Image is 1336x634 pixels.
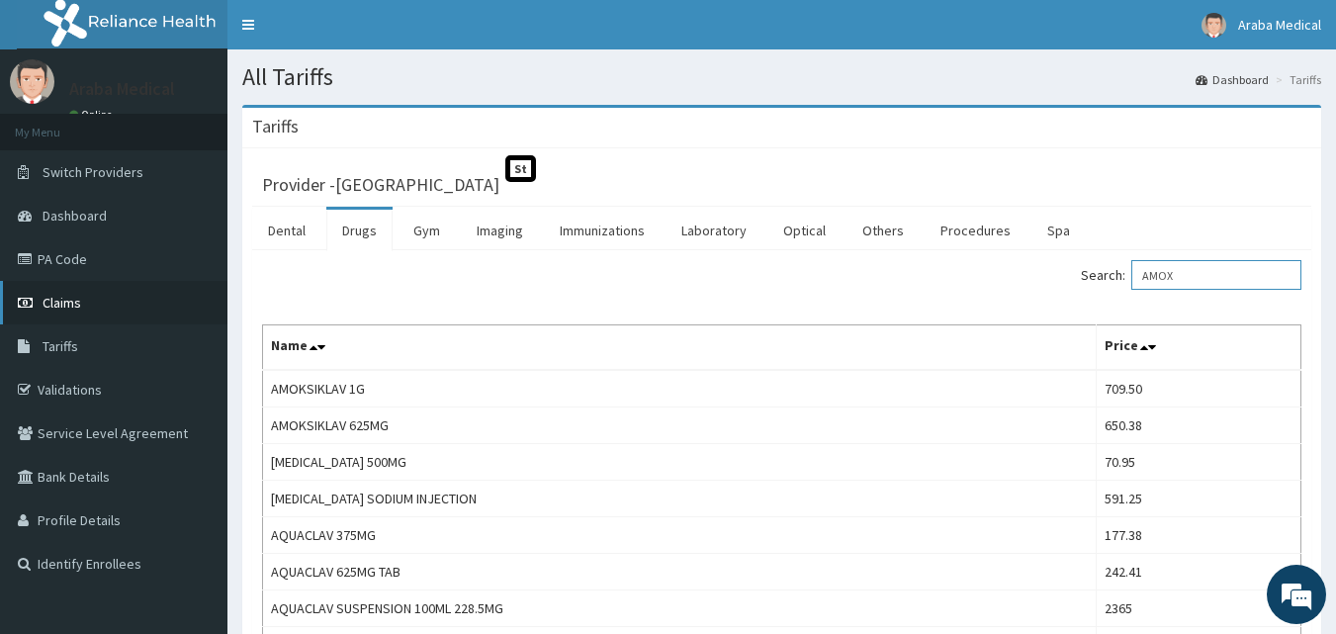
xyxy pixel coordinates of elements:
td: 70.95 [1096,444,1300,481]
td: 591.25 [1096,481,1300,517]
td: 650.38 [1096,408,1300,444]
span: We're online! [115,191,273,391]
td: 177.38 [1096,517,1300,554]
a: Optical [767,210,842,251]
td: AMOKSIKLAV 1G [263,370,1097,408]
img: User Image [10,59,54,104]
span: Tariffs [43,337,78,355]
div: Minimize live chat window [324,10,372,57]
a: Others [846,210,920,251]
td: AQUACLAV SUSPENSION 100ML 228.5MG [263,590,1097,627]
span: Araba Medical [1238,16,1321,34]
td: 2365 [1096,590,1300,627]
td: AQUACLAV 375MG [263,517,1097,554]
a: Gym [398,210,456,251]
span: St [505,155,536,182]
span: Switch Providers [43,163,143,181]
td: AQUACLAV 625MG TAB [263,554,1097,590]
span: Claims [43,294,81,312]
td: AMOKSIKLAV 625MG [263,408,1097,444]
td: 242.41 [1096,554,1300,590]
h1: All Tariffs [242,64,1321,90]
label: Search: [1081,260,1301,290]
a: Laboratory [666,210,762,251]
span: Dashboard [43,207,107,225]
a: Spa [1031,210,1086,251]
textarea: Type your message and hit 'Enter' [10,423,377,493]
a: Dental [252,210,321,251]
a: Drugs [326,210,393,251]
a: Dashboard [1196,71,1269,88]
img: User Image [1202,13,1226,38]
a: Imaging [461,210,539,251]
th: Price [1096,325,1300,371]
a: Procedures [925,210,1026,251]
td: 709.50 [1096,370,1300,408]
td: [MEDICAL_DATA] SODIUM INJECTION [263,481,1097,517]
li: Tariffs [1271,71,1321,88]
p: Araba Medical [69,80,175,98]
input: Search: [1131,260,1301,290]
th: Name [263,325,1097,371]
a: Immunizations [544,210,661,251]
h3: Provider - [GEOGRAPHIC_DATA] [262,176,499,194]
img: d_794563401_company_1708531726252_794563401 [37,99,80,148]
td: [MEDICAL_DATA] 500MG [263,444,1097,481]
h3: Tariffs [252,118,299,136]
a: Online [69,108,117,122]
div: Chat with us now [103,111,332,136]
